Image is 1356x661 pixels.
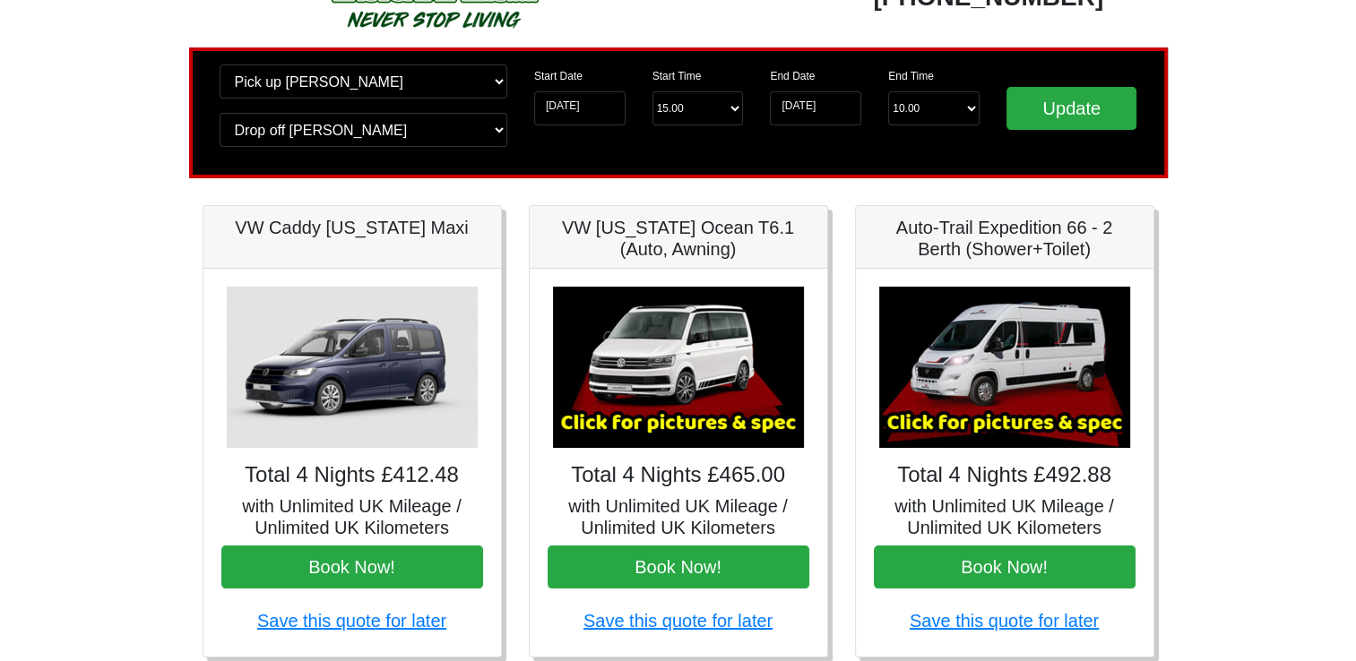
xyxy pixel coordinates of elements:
[874,545,1136,588] button: Book Now!
[770,91,861,125] input: Return Date
[221,217,483,238] h5: VW Caddy [US_STATE] Maxi
[548,462,809,488] h4: Total 4 Nights £465.00
[548,495,809,538] h5: with Unlimited UK Mileage / Unlimited UK Kilometers
[874,495,1136,538] h5: with Unlimited UK Mileage / Unlimited UK Kilometers
[1006,87,1137,130] input: Update
[221,462,483,488] h4: Total 4 Nights £412.48
[221,545,483,588] button: Book Now!
[534,68,583,84] label: Start Date
[227,287,478,448] img: VW Caddy California Maxi
[548,217,809,260] h5: VW [US_STATE] Ocean T6.1 (Auto, Awning)
[770,68,815,84] label: End Date
[534,91,626,125] input: Start Date
[874,462,1136,488] h4: Total 4 Nights £492.88
[583,611,773,631] a: Save this quote for later
[548,545,809,588] button: Book Now!
[652,68,702,84] label: Start Time
[257,611,446,631] a: Save this quote for later
[874,217,1136,260] h5: Auto-Trail Expedition 66 - 2 Berth (Shower+Toilet)
[553,287,804,448] img: VW California Ocean T6.1 (Auto, Awning)
[221,495,483,538] h5: with Unlimited UK Mileage / Unlimited UK Kilometers
[910,611,1099,631] a: Save this quote for later
[879,287,1130,448] img: Auto-Trail Expedition 66 - 2 Berth (Shower+Toilet)
[888,68,934,84] label: End Time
